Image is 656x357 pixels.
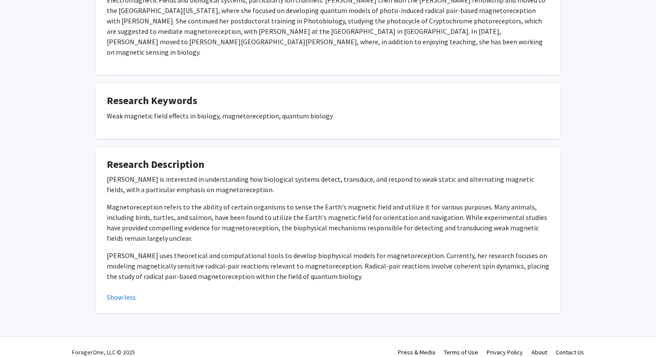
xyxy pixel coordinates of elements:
[487,348,523,356] a: Privacy Policy
[7,318,37,350] iframe: Chat
[107,95,549,107] h4: Research Keywords
[398,348,435,356] a: Press & Media
[107,174,549,195] p: [PERSON_NAME] is interested in understanding how biological systems detect, transduce, and respon...
[107,250,549,282] p: [PERSON_NAME] uses theoretical and computational tools to develop biophysical models for magnetor...
[531,348,547,356] a: About
[107,111,549,121] p: Weak magnetic field effects in biology, magnetoreception, quantum biology
[107,158,549,171] h4: Research Description
[444,348,478,356] a: Terms of Use
[107,202,549,243] p: Magnetoreception refers to the ability of certain organisms to sense the Earth's magnetic field a...
[556,348,584,356] a: Contact Us
[107,292,136,302] button: Show less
